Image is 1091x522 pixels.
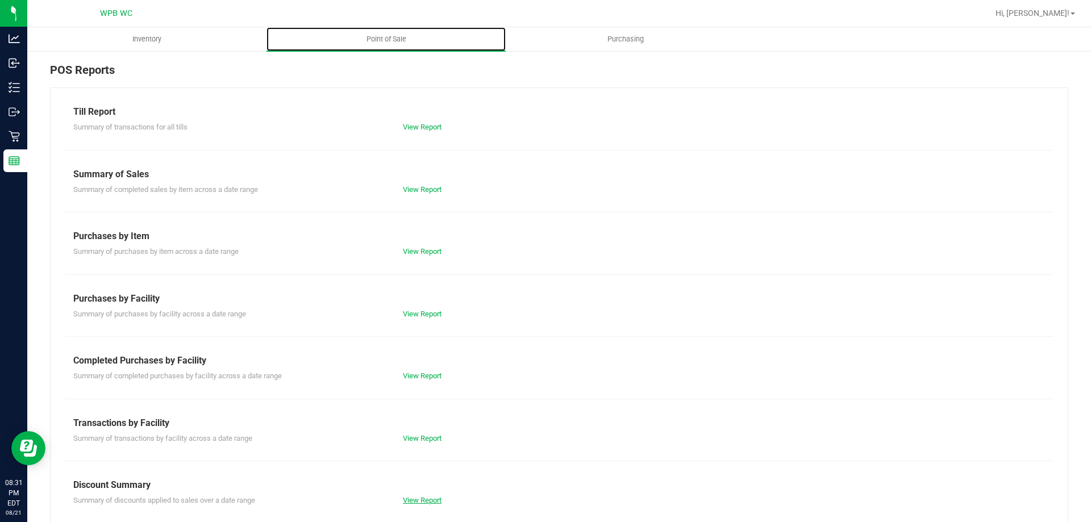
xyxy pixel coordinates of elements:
a: Purchasing [506,27,745,51]
a: View Report [403,247,442,256]
span: Summary of transactions for all tills [73,123,188,131]
span: Hi, [PERSON_NAME]! [996,9,1069,18]
span: WPB WC [100,9,132,18]
inline-svg: Inbound [9,57,20,69]
span: Summary of purchases by facility across a date range [73,310,246,318]
span: Summary of completed sales by item across a date range [73,185,258,194]
div: Transactions by Facility [73,416,1045,430]
div: POS Reports [50,61,1068,87]
div: Discount Summary [73,478,1045,492]
p: 08/21 [5,508,22,517]
div: Till Report [73,105,1045,119]
span: Inventory [117,34,177,44]
p: 08:31 PM EDT [5,478,22,508]
iframe: Resource center [11,431,45,465]
a: View Report [403,185,442,194]
div: Summary of Sales [73,168,1045,181]
a: View Report [403,434,442,442]
a: View Report [403,496,442,504]
span: Point of Sale [351,34,422,44]
a: View Report [403,371,442,380]
span: Purchasing [592,34,659,44]
inline-svg: Reports [9,155,20,166]
a: Inventory [27,27,266,51]
div: Purchases by Facility [73,292,1045,306]
a: View Report [403,310,442,318]
a: View Report [403,123,442,131]
div: Completed Purchases by Facility [73,354,1045,368]
inline-svg: Outbound [9,106,20,118]
span: Summary of discounts applied to sales over a date range [73,496,255,504]
div: Purchases by Item [73,229,1045,243]
inline-svg: Retail [9,131,20,142]
a: Point of Sale [266,27,506,51]
inline-svg: Analytics [9,33,20,44]
inline-svg: Inventory [9,82,20,93]
span: Summary of transactions by facility across a date range [73,434,252,442]
span: Summary of purchases by item across a date range [73,247,239,256]
span: Summary of completed purchases by facility across a date range [73,371,282,380]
